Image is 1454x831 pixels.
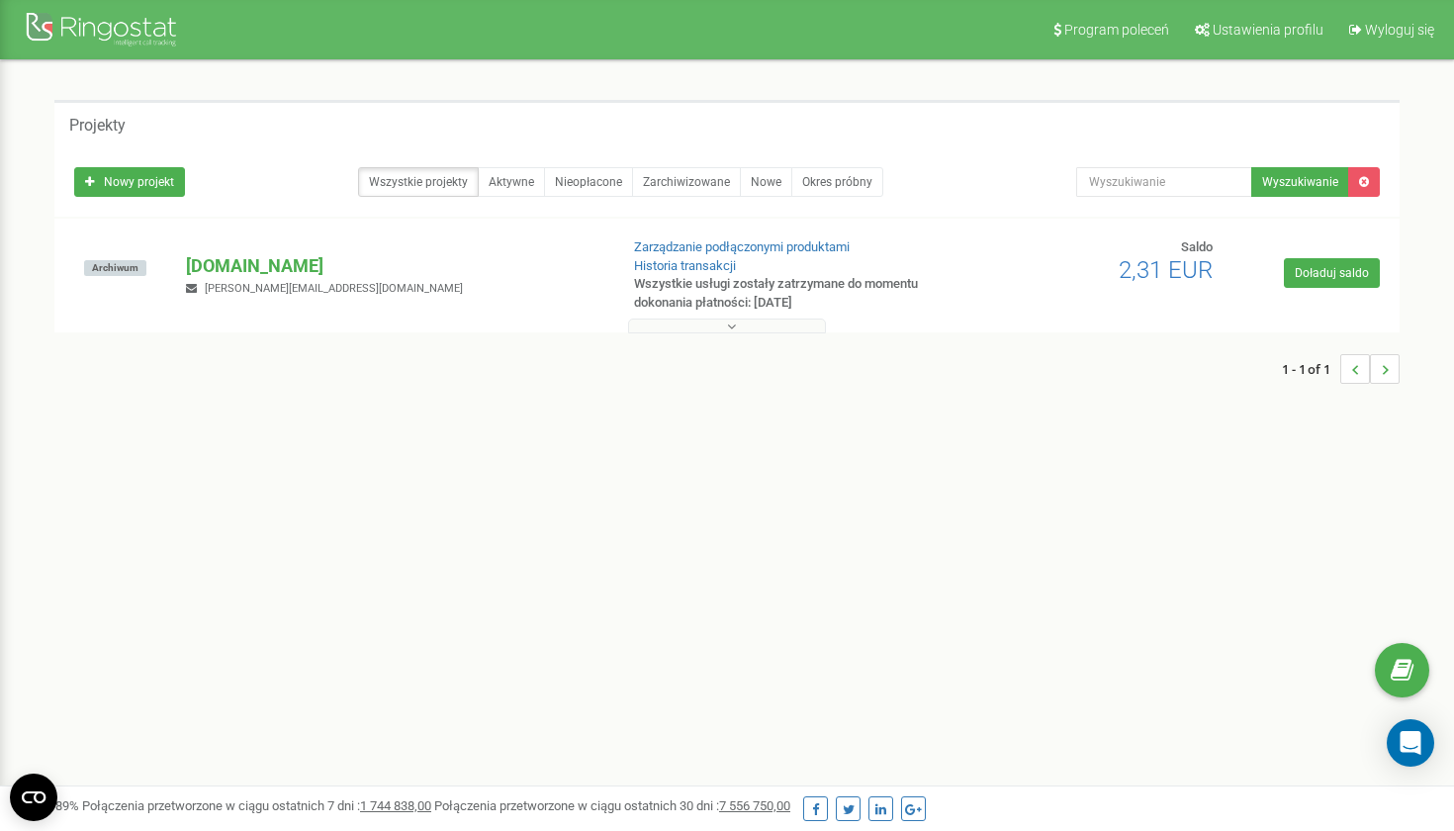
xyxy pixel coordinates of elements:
[10,774,57,821] button: Open CMP widget
[434,798,790,813] span: Połączenia przetworzone w ciągu ostatnich 30 dni :
[1365,22,1434,38] span: Wyloguj się
[478,167,545,197] a: Aktywne
[358,167,479,197] a: Wszystkie projekty
[1284,258,1380,288] a: Doładuj saldo
[634,275,939,312] p: Wszystkie usługi zostały zatrzymane do momentu dokonania płatności: [DATE]
[1076,167,1253,197] input: Wyszukiwanie
[632,167,741,197] a: Zarchiwizowane
[1251,167,1349,197] button: Wyszukiwanie
[82,798,431,813] span: Połączenia przetworzone w ciągu ostatnich 7 dni :
[84,260,146,276] span: Archiwum
[1387,719,1434,767] div: Open Intercom Messenger
[186,253,601,279] p: [DOMAIN_NAME]
[1213,22,1323,38] span: Ustawienia profilu
[740,167,792,197] a: Nowe
[791,167,883,197] a: Okres próbny
[1181,239,1213,254] span: Saldo
[69,117,126,135] h5: Projekty
[1282,354,1340,384] span: 1 - 1 of 1
[360,798,431,813] u: 1 744 838,00
[1064,22,1169,38] span: Program poleceń
[205,282,463,295] span: [PERSON_NAME][EMAIL_ADDRESS][DOMAIN_NAME]
[1119,256,1213,284] span: 2,31 EUR
[1282,334,1400,404] nav: ...
[634,258,736,273] a: Historia transakcji
[544,167,633,197] a: Nieopłacone
[719,798,790,813] u: 7 556 750,00
[74,167,185,197] a: Nowy projekt
[634,239,850,254] a: Zarządzanie podłączonymi produktami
